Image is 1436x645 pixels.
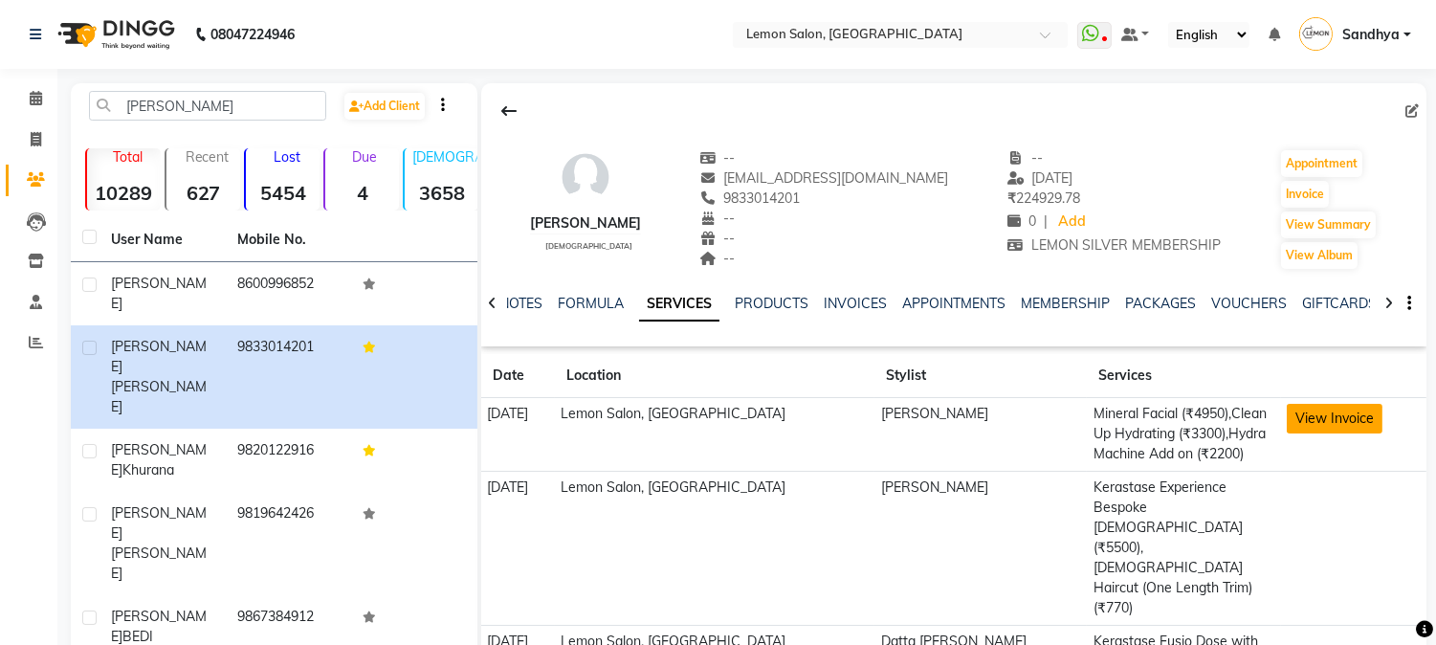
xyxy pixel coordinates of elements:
[344,93,425,120] a: Add Client
[87,181,161,205] strong: 10289
[530,213,641,234] div: [PERSON_NAME]
[1299,17,1333,51] img: Sandhya
[1007,189,1016,207] span: ₹
[325,181,399,205] strong: 4
[1007,189,1080,207] span: 224929.78
[405,181,478,205] strong: 3658
[874,398,1087,472] td: [PERSON_NAME]
[481,354,555,398] th: Date
[735,295,808,312] a: PRODUCTS
[226,429,352,492] td: 9820122916
[1021,295,1110,312] a: MEMBERSHIP
[1281,211,1376,238] button: View Summary
[329,148,399,166] p: Due
[1281,242,1358,269] button: View Album
[699,250,736,267] span: --
[111,545,207,582] span: [PERSON_NAME]
[95,148,161,166] p: Total
[111,504,207,542] span: [PERSON_NAME]
[210,8,295,61] b: 08047224946
[174,148,240,166] p: Recent
[489,93,529,129] div: Back to Client
[1044,211,1048,232] span: |
[122,628,153,645] span: BEDI
[254,148,320,166] p: Lost
[226,262,352,325] td: 8600996852
[1087,471,1280,625] td: Kerastase Experience Bespoke [DEMOGRAPHIC_DATA] (₹5500),[DEMOGRAPHIC_DATA] Haircut (One Length Tr...
[1087,354,1280,398] th: Services
[1342,25,1400,45] span: Sandhya
[1281,181,1329,208] button: Invoice
[1007,149,1044,167] span: --
[166,181,240,205] strong: 627
[1302,295,1377,312] a: GIFTCARDS
[481,398,555,472] td: [DATE]
[555,471,874,625] td: Lemon Salon, [GEOGRAPHIC_DATA]
[1211,295,1287,312] a: VOUCHERS
[481,471,555,625] td: [DATE]
[111,275,207,312] span: [PERSON_NAME]
[111,378,207,415] span: [PERSON_NAME]
[699,149,736,167] span: --
[99,218,226,262] th: User Name
[558,295,624,312] a: FORMULA
[824,295,887,312] a: INVOICES
[555,354,874,398] th: Location
[902,295,1005,312] a: APPOINTMENTS
[246,181,320,205] strong: 5454
[874,471,1087,625] td: [PERSON_NAME]
[1007,212,1036,230] span: 0
[111,608,207,645] span: [PERSON_NAME]
[226,492,352,595] td: 9819642426
[699,230,736,247] span: --
[412,148,478,166] p: [DEMOGRAPHIC_DATA]
[1287,404,1382,434] button: View Invoice
[1055,209,1089,235] a: Add
[499,295,542,312] a: NOTES
[545,241,632,251] span: [DEMOGRAPHIC_DATA]
[49,8,180,61] img: logo
[557,148,614,206] img: avatar
[1125,295,1196,312] a: PACKAGES
[226,325,352,429] td: 9833014201
[699,210,736,227] span: --
[111,441,207,478] span: [PERSON_NAME]
[874,354,1087,398] th: Stylist
[639,287,719,322] a: SERVICES
[699,169,949,187] span: [EMAIL_ADDRESS][DOMAIN_NAME]
[1281,150,1362,177] button: Appointment
[122,461,174,478] span: Khurana
[89,91,326,121] input: Search by Name/Mobile/Email/Code
[555,398,874,472] td: Lemon Salon, [GEOGRAPHIC_DATA]
[1007,236,1222,254] span: LEMON SILVER MEMBERSHIP
[111,338,207,375] span: [PERSON_NAME]
[226,218,352,262] th: Mobile No.
[699,189,801,207] span: 9833014201
[1087,398,1280,472] td: Mineral Facial (₹4950),Clean Up Hydrating (₹3300),Hydra Machine Add on (₹2200)
[1007,169,1073,187] span: [DATE]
